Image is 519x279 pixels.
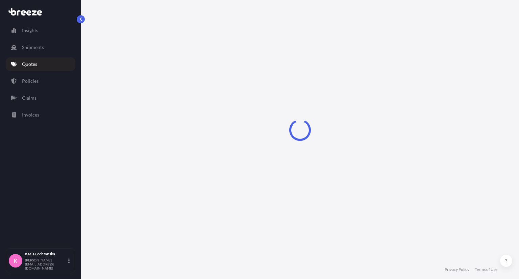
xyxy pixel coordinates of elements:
[25,251,67,257] p: Kasia Lechtanska
[6,41,75,54] a: Shipments
[22,61,37,68] p: Quotes
[6,74,75,88] a: Policies
[445,267,469,272] a: Privacy Policy
[6,24,75,37] a: Insights
[25,258,67,270] p: [PERSON_NAME][EMAIL_ADDRESS][DOMAIN_NAME]
[22,111,39,118] p: Invoices
[22,44,44,51] p: Shipments
[22,27,38,34] p: Insights
[14,257,18,264] span: K
[6,108,75,122] a: Invoices
[6,57,75,71] a: Quotes
[475,267,497,272] a: Terms of Use
[6,91,75,105] a: Claims
[22,95,36,101] p: Claims
[22,78,39,84] p: Policies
